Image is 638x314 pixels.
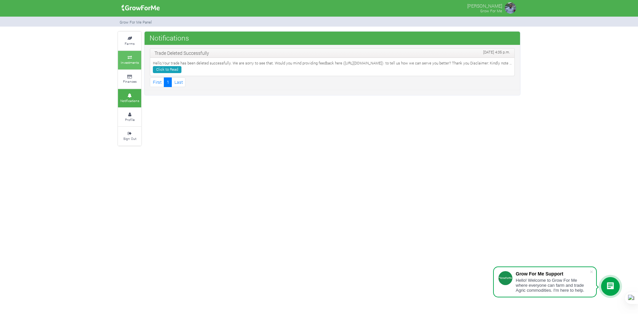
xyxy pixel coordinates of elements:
[516,278,589,293] div: Hello! Welcome to Grow For Me where everyone can farm and trade Agric commodities. I'm here to help.
[155,50,510,56] p: Trade Deleted Successfully
[504,1,517,15] img: growforme image
[120,98,139,103] small: Notifications
[171,77,185,87] a: Last
[150,77,164,87] a: First
[118,108,141,126] a: Profile
[483,50,510,55] span: [DATE] 4:35 p.m.
[118,70,141,88] a: Finances
[125,117,135,122] small: Profile
[121,60,139,65] small: Investments
[164,77,172,87] a: 1
[120,20,152,25] small: Grow For Me Panel
[516,271,589,276] div: Grow For Me Support
[150,77,515,87] nav: Page Navigation
[125,41,135,46] small: Farms
[153,66,181,73] a: Click to Read
[118,32,141,50] a: Farms
[118,127,141,145] a: Sign Out
[119,1,162,15] img: growforme image
[123,136,136,141] small: Sign Out
[153,60,512,73] p: Hello,Your trade has been deleted successfully. We are sorry to see that. Would you mind providin...
[480,8,502,13] small: Grow For Me
[148,31,191,45] span: Notifications
[118,89,141,107] a: Notifications
[123,79,137,84] small: Finances
[467,1,502,9] p: [PERSON_NAME]
[118,51,141,69] a: Investments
